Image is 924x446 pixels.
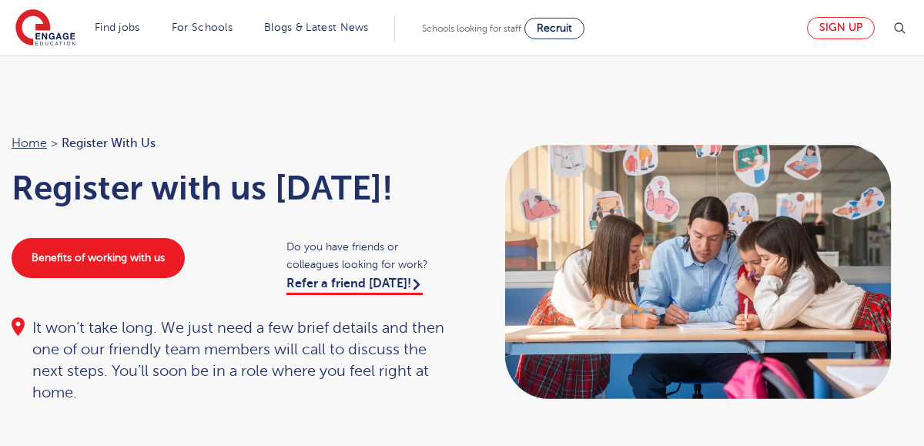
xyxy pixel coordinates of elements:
div: It won’t take long. We just need a few brief details and then one of our friendly team members wi... [12,317,452,404]
a: Refer a friend [DATE]! [286,277,423,295]
span: Register with us [62,133,156,153]
span: Schools looking for staff [422,23,521,34]
a: Home [12,136,47,150]
img: Engage Education [15,9,75,48]
a: Benefits of working with us [12,238,185,278]
span: Recruit [537,22,572,34]
a: Recruit [524,18,584,39]
span: Do you have friends or colleagues looking for work? [286,238,452,273]
a: Sign up [807,17,875,39]
a: Blogs & Latest News [264,22,369,33]
a: Find jobs [95,22,140,33]
nav: breadcrumb [12,133,452,153]
h1: Register with us [DATE]! [12,169,452,207]
a: For Schools [172,22,233,33]
span: > [51,136,58,150]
